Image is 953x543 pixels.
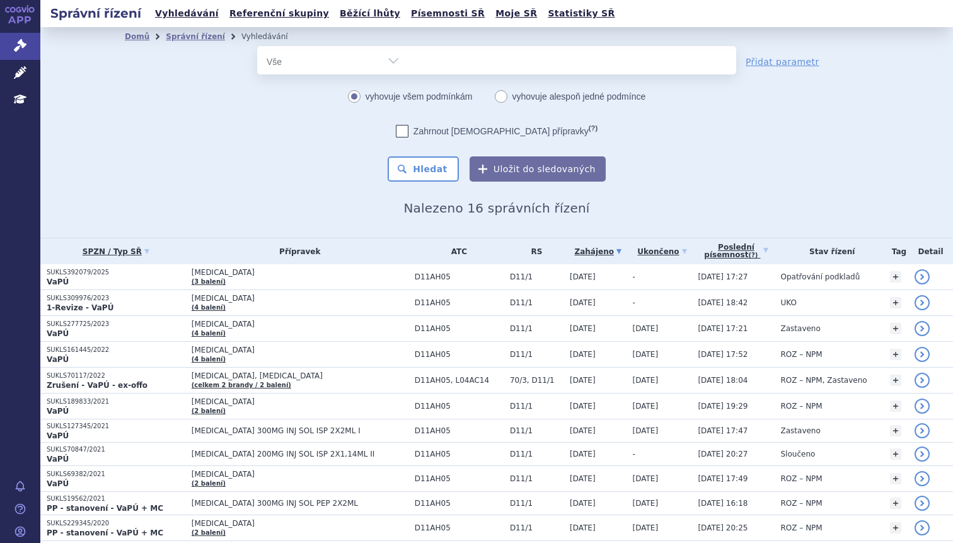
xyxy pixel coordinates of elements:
[890,522,901,534] a: +
[890,448,901,460] a: +
[781,474,823,483] span: ROZ – NPM
[192,426,408,435] span: [MEDICAL_DATA] 300MG INJ SOL ISP 2X2ML I
[633,523,659,532] span: [DATE]
[47,470,185,479] p: SUKLS69382/2021
[192,294,408,303] span: [MEDICAL_DATA]
[47,277,69,286] strong: VaPÚ
[192,346,408,354] span: [MEDICAL_DATA]
[510,376,563,385] span: 70/3, D11/1
[125,32,149,41] a: Domů
[633,474,659,483] span: [DATE]
[570,499,596,508] span: [DATE]
[908,238,953,264] th: Detail
[510,272,563,281] span: D11/1
[415,324,504,333] span: D11AH05
[698,402,748,411] span: [DATE] 19:29
[192,450,408,458] span: [MEDICAL_DATA] 200MG INJ SOL ISP 2X1,14ML II
[915,373,930,388] a: detail
[915,347,930,362] a: detail
[510,450,563,458] span: D11/1
[47,303,113,312] strong: 1-Revize - VaPÚ
[698,450,748,458] span: [DATE] 20:27
[890,425,901,436] a: +
[166,32,225,41] a: Správní řízení
[415,402,504,411] span: D11AH05
[415,523,504,532] span: D11AH05
[226,5,333,22] a: Referenční skupiny
[570,272,596,281] span: [DATE]
[633,243,692,260] a: Ukončeno
[403,201,589,216] span: Nalezeno 16 správních řízení
[698,324,748,333] span: [DATE] 17:21
[915,399,930,414] a: detail
[348,87,473,106] label: vyhovuje všem podmínkám
[510,324,563,333] span: D11/1
[890,400,901,412] a: +
[192,519,408,528] span: [MEDICAL_DATA]
[47,407,69,416] strong: VaPÚ
[890,297,901,308] a: +
[915,269,930,284] a: detail
[633,499,659,508] span: [DATE]
[781,272,860,281] span: Opatřování podkladů
[510,474,563,483] span: D11/1
[510,350,563,359] span: D11/1
[633,272,635,281] span: -
[510,426,563,435] span: D11/1
[407,5,488,22] a: Písemnosti SŘ
[470,156,606,182] button: Uložit do sledovaných
[47,329,69,338] strong: VaPÚ
[415,474,504,483] span: D11AH05
[570,523,596,532] span: [DATE]
[151,5,222,22] a: Vyhledávání
[633,298,635,307] span: -
[890,473,901,484] a: +
[633,450,635,458] span: -
[890,375,901,386] a: +
[388,156,459,182] button: Hledat
[544,5,618,22] a: Statistiky SŘ
[47,479,69,488] strong: VaPÚ
[415,426,504,435] span: D11AH05
[570,243,627,260] a: Zahájeno
[781,499,823,508] span: ROZ – NPM
[510,402,563,411] span: D11/1
[47,381,147,390] strong: Zrušení - VaPÚ - ex-offo
[40,4,151,22] h2: Správní řízení
[47,455,69,464] strong: VaPÚ
[192,480,226,487] a: (2 balení)
[915,496,930,511] a: detail
[781,298,797,307] span: UKO
[47,504,163,513] strong: PP - stanovení - VaPÚ + MC
[570,402,596,411] span: [DATE]
[192,529,226,536] a: (2 balení)
[698,474,748,483] span: [DATE] 17:49
[415,272,504,281] span: D11AH05
[396,125,598,137] label: Zahrnout [DEMOGRAPHIC_DATA] přípravky
[47,519,185,528] p: SUKLS229345/2020
[47,397,185,406] p: SUKLS189833/2021
[192,397,408,406] span: [MEDICAL_DATA]
[915,295,930,310] a: detail
[415,450,504,458] span: D11AH05
[698,426,748,435] span: [DATE] 17:47
[570,324,596,333] span: [DATE]
[890,271,901,283] a: +
[570,350,596,359] span: [DATE]
[589,124,598,132] abbr: (?)
[192,499,408,508] span: [MEDICAL_DATA] 300MG INJ SOL PEP 2X2ML
[192,268,408,277] span: [MEDICAL_DATA]
[47,346,185,354] p: SUKLS161445/2022
[47,294,185,303] p: SUKLS309976/2023
[47,445,185,454] p: SUKLS70847/2021
[47,371,185,380] p: SUKLS70117/2022
[47,355,69,364] strong: VaPÚ
[192,382,291,388] a: (celkem 2 brandy / 2 balení)
[415,298,504,307] span: D11AH05
[915,447,930,462] a: detail
[192,470,408,479] span: [MEDICAL_DATA]
[192,320,408,329] span: [MEDICAL_DATA]
[781,376,867,385] span: ROZ – NPM, Zastaveno
[884,238,908,264] th: Tag
[890,498,901,509] a: +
